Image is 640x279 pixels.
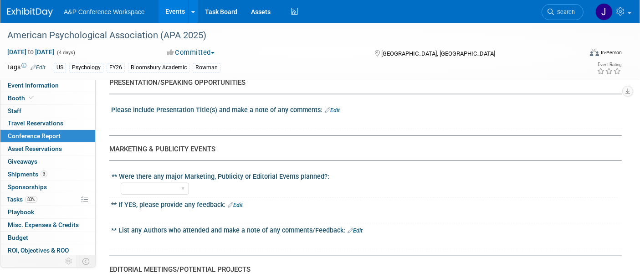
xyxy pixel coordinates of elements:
[7,196,37,203] span: Tasks
[0,206,95,218] a: Playbook
[109,145,615,154] div: MARKETING & PUBLICITY EVENTS
[325,107,340,114] a: Edit
[7,48,55,56] span: [DATE] [DATE]
[8,221,79,228] span: Misc. Expenses & Credits
[0,168,95,181] a: Shipments3
[0,92,95,104] a: Booth
[0,117,95,129] a: Travel Reservations
[8,170,47,178] span: Shipments
[54,63,66,72] div: US
[597,62,621,67] div: Event Rating
[381,50,495,57] span: [GEOGRAPHIC_DATA], [GEOGRAPHIC_DATA]
[0,155,95,168] a: Giveaways
[0,105,95,117] a: Staff
[0,79,95,92] a: Event Information
[111,103,622,115] div: Please include Presentation Title(s) and make a note of any comments:
[7,8,53,17] img: ExhibitDay
[69,63,103,72] div: Psychology
[542,4,584,20] a: Search
[64,8,145,15] span: A&P Conference Workspace
[56,50,75,56] span: (4 days)
[531,47,622,61] div: Event Format
[4,27,569,44] div: American Psychological Association (APA 2025)
[193,63,220,72] div: Rowman
[107,63,125,72] div: FY26
[128,63,189,72] div: Bloomsbury Academic
[61,255,77,267] td: Personalize Event Tab Strip
[0,143,95,155] a: Asset Reservations
[112,170,618,181] div: ** Were there any major Marketing, Publicity or Editorial Events planned?:
[8,247,69,254] span: ROI, Objectives & ROO
[8,158,37,165] span: Giveaways
[348,227,363,234] a: Edit
[109,78,615,88] div: PRESENTATION/SPEAKING OPPORTUNITIES
[8,94,36,102] span: Booth
[0,130,95,142] a: Conference Report
[8,107,21,114] span: Staff
[7,62,46,73] td: Tags
[8,82,59,89] span: Event Information
[41,170,47,177] span: 3
[595,3,613,21] img: Jennifer Howell
[111,198,622,210] div: ** If YES, please provide any feedback:
[8,145,62,152] span: Asset Reservations
[600,49,622,56] div: In-Person
[109,265,615,274] div: EDITORIAL MEETINGS/POTENTIAL PROJECTS
[8,132,61,139] span: Conference Report
[29,95,34,100] i: Booth reservation complete
[77,255,96,267] td: Toggle Event Tabs
[8,234,28,241] span: Budget
[8,208,34,216] span: Playbook
[590,49,599,56] img: Format-Inperson.png
[26,48,35,56] span: to
[25,196,37,203] span: 83%
[111,223,622,235] div: ** List any Authors who attended and make a note of any comments/Feedback:
[31,64,46,71] a: Edit
[8,119,63,127] span: Travel Reservations
[0,193,95,206] a: Tasks83%
[228,202,243,208] a: Edit
[0,219,95,231] a: Misc. Expenses & Credits
[0,232,95,244] a: Budget
[554,9,575,15] span: Search
[164,48,218,57] button: Committed
[0,244,95,257] a: ROI, Objectives & ROO
[8,183,47,191] span: Sponsorships
[0,181,95,193] a: Sponsorships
